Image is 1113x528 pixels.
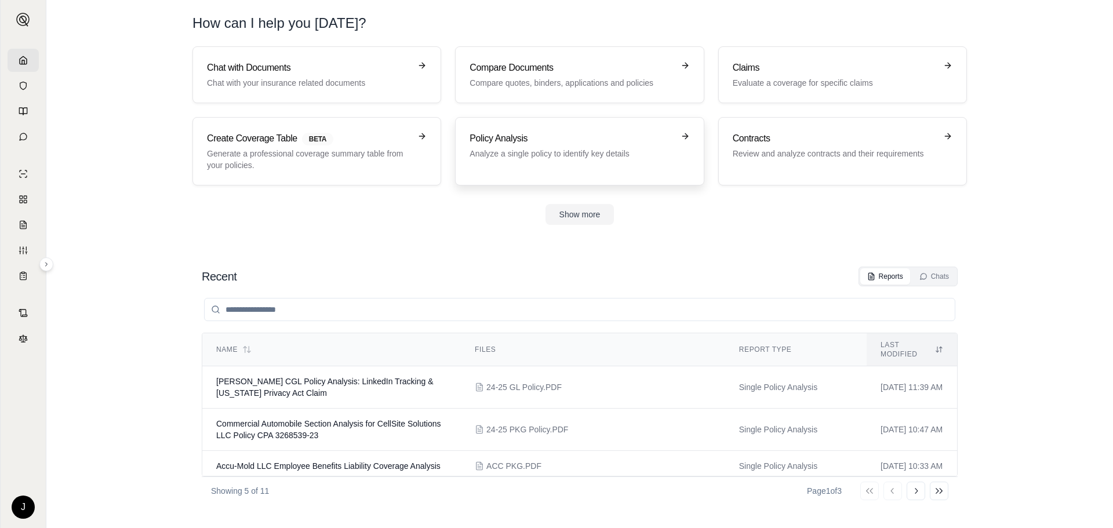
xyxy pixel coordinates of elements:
[486,460,541,472] span: ACC PKG.PDF
[486,381,562,393] span: 24-25 GL Policy.PDF
[8,301,39,325] a: Contract Analysis
[718,46,967,103] a: ClaimsEvaluate a coverage for specific claims
[461,333,725,366] th: Files
[860,268,910,285] button: Reports
[718,117,967,185] a: ContractsReview and analyze contracts and their requirements
[725,333,867,366] th: Report Type
[455,46,704,103] a: Compare DocumentsCompare quotes, binders, applications and policies
[867,409,957,451] td: [DATE] 10:47 AM
[8,239,39,262] a: Custom Report
[733,148,936,159] p: Review and analyze contracts and their requirements
[192,14,967,32] h1: How can I help you [DATE]?
[733,132,936,145] h3: Contracts
[867,451,957,482] td: [DATE] 10:33 AM
[912,268,956,285] button: Chats
[211,485,269,497] p: Showing 5 of 11
[8,264,39,287] a: Coverage Table
[733,77,936,89] p: Evaluate a coverage for specific claims
[216,377,434,398] span: Shive Hattery CGL Policy Analysis: LinkedIn Tracking & California Privacy Act Claim
[8,327,39,350] a: Legal Search Engine
[455,117,704,185] a: Policy AnalysisAnalyze a single policy to identify key details
[207,132,410,145] h3: Create Coverage Table
[216,345,447,354] div: Name
[192,46,441,103] a: Chat with DocumentsChat with your insurance related documents
[919,272,949,281] div: Chats
[470,132,673,145] h3: Policy Analysis
[302,133,333,145] span: BETA
[8,49,39,72] a: Home
[39,257,53,271] button: Expand sidebar
[8,74,39,97] a: Documents Vault
[192,117,441,185] a: Create Coverage TableBETAGenerate a professional coverage summary table from your policies.
[470,148,673,159] p: Analyze a single policy to identify key details
[12,496,35,519] div: J
[216,461,441,471] span: Accu-Mold LLC Employee Benefits Liability Coverage Analysis
[8,213,39,236] a: Claim Coverage
[202,268,237,285] h2: Recent
[12,8,35,31] button: Expand sidebar
[207,61,410,75] h3: Chat with Documents
[16,13,30,27] img: Expand sidebar
[470,61,673,75] h3: Compare Documents
[8,162,39,185] a: Single Policy
[545,204,614,225] button: Show more
[867,366,957,409] td: [DATE] 11:39 AM
[216,419,441,440] span: Commercial Automobile Section Analysis for CellSite Solutions LLC Policy CPA 3268539-23
[725,366,867,409] td: Single Policy Analysis
[807,485,842,497] div: Page 1 of 3
[470,77,673,89] p: Compare quotes, binders, applications and policies
[881,340,943,359] div: Last modified
[207,77,410,89] p: Chat with your insurance related documents
[8,125,39,148] a: Chat
[725,409,867,451] td: Single Policy Analysis
[8,188,39,211] a: Policy Comparisons
[733,61,936,75] h3: Claims
[867,272,903,281] div: Reports
[725,451,867,482] td: Single Policy Analysis
[486,424,568,435] span: 24-25 PKG Policy.PDF
[207,148,410,171] p: Generate a professional coverage summary table from your policies.
[8,100,39,123] a: Prompt Library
